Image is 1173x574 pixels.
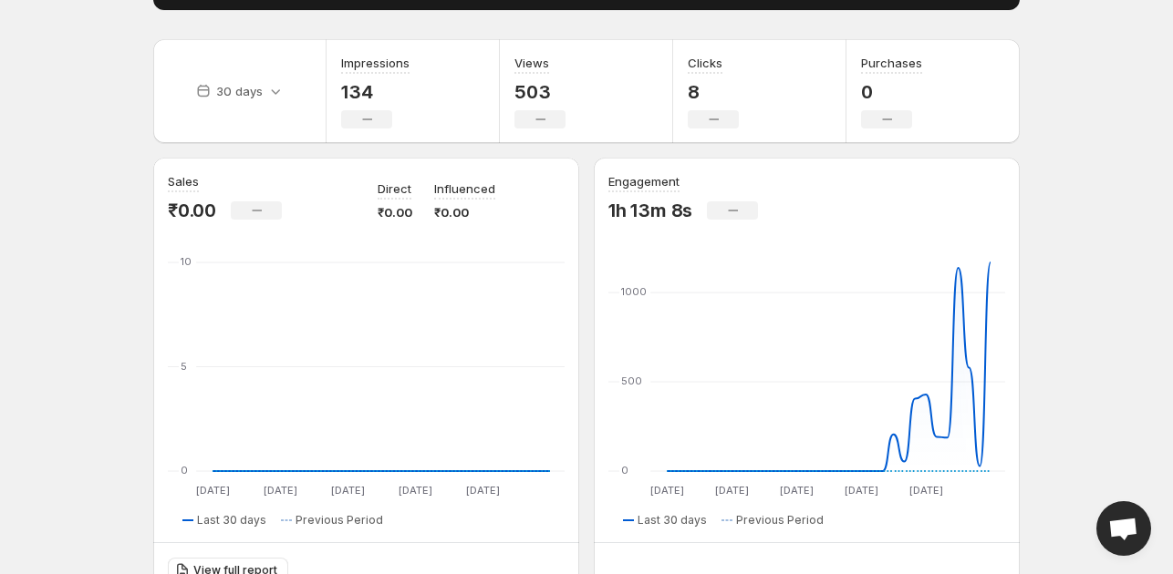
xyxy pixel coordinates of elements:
[264,484,297,497] text: [DATE]
[197,513,266,528] span: Last 30 days
[514,81,566,103] p: 503
[736,513,824,528] span: Previous Period
[608,172,680,190] h3: Engagement
[399,484,432,497] text: [DATE]
[181,360,187,373] text: 5
[196,484,230,497] text: [DATE]
[1096,501,1151,556] div: Open chat
[168,200,216,221] p: ₹0.00
[621,464,628,477] text: 0
[181,464,188,477] text: 0
[378,179,411,198] p: Direct
[434,179,495,198] p: Influenced
[168,172,199,190] h3: Sales
[638,513,707,528] span: Last 30 days
[331,484,365,497] text: [DATE]
[715,484,749,497] text: [DATE]
[514,54,549,72] h3: Views
[861,81,922,103] p: 0
[861,54,922,72] h3: Purchases
[780,484,814,497] text: [DATE]
[688,54,722,72] h3: Clicks
[650,484,684,497] text: [DATE]
[608,200,692,221] p: 1h 13m 8s
[621,374,642,387] text: 500
[621,285,647,298] text: 1000
[845,484,878,497] text: [DATE]
[378,203,412,221] p: ₹0.00
[216,82,263,100] p: 30 days
[688,81,739,103] p: 8
[296,513,383,528] span: Previous Period
[341,81,410,103] p: 134
[181,255,192,268] text: 10
[434,203,495,221] p: ₹0.00
[341,54,410,72] h3: Impressions
[909,484,943,497] text: [DATE]
[466,484,500,497] text: [DATE]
